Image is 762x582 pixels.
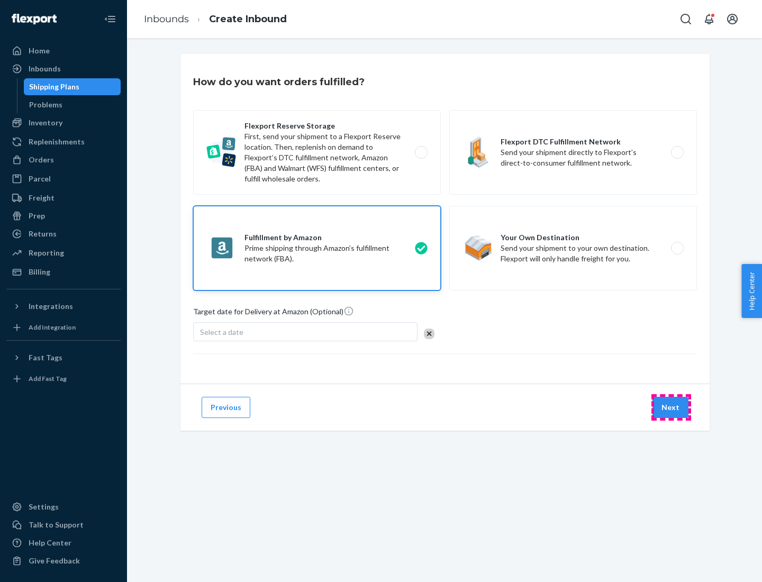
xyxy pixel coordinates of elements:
[29,46,50,56] div: Home
[144,13,189,25] a: Inbounds
[29,248,64,258] div: Reporting
[193,75,365,89] h3: How do you want orders fulfilled?
[698,8,720,30] button: Open notifications
[6,263,121,280] a: Billing
[6,133,121,150] a: Replenishments
[6,60,121,77] a: Inbounds
[29,211,45,221] div: Prep
[29,267,50,277] div: Billing
[29,502,59,512] div: Settings
[6,189,121,206] a: Freight
[29,323,76,332] div: Add Integration
[6,225,121,242] a: Returns
[29,99,62,110] div: Problems
[6,534,121,551] a: Help Center
[29,174,51,184] div: Parcel
[29,374,67,383] div: Add Fast Tag
[6,42,121,59] a: Home
[652,397,688,418] button: Next
[202,397,250,418] button: Previous
[29,63,61,74] div: Inbounds
[99,8,121,30] button: Close Navigation
[12,14,57,24] img: Flexport logo
[29,117,62,128] div: Inventory
[6,349,121,366] button: Fast Tags
[29,556,80,566] div: Give Feedback
[24,78,121,95] a: Shipping Plans
[29,193,55,203] div: Freight
[29,81,79,92] div: Shipping Plans
[6,298,121,315] button: Integrations
[6,170,121,187] a: Parcel
[29,137,85,147] div: Replenishments
[29,520,84,530] div: Talk to Support
[722,8,743,30] button: Open account menu
[135,4,295,35] ol: breadcrumbs
[29,154,54,165] div: Orders
[6,552,121,569] button: Give Feedback
[29,229,57,239] div: Returns
[6,319,121,336] a: Add Integration
[193,306,354,321] span: Target date for Delivery at Amazon (Optional)
[6,207,121,224] a: Prep
[6,370,121,387] a: Add Fast Tag
[29,352,62,363] div: Fast Tags
[24,96,121,113] a: Problems
[209,13,287,25] a: Create Inbound
[6,244,121,261] a: Reporting
[6,114,121,131] a: Inventory
[200,328,243,337] span: Select a date
[6,516,121,533] a: Talk to Support
[741,264,762,318] button: Help Center
[675,8,696,30] button: Open Search Box
[29,301,73,312] div: Integrations
[6,151,121,168] a: Orders
[29,538,71,548] div: Help Center
[6,498,121,515] a: Settings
